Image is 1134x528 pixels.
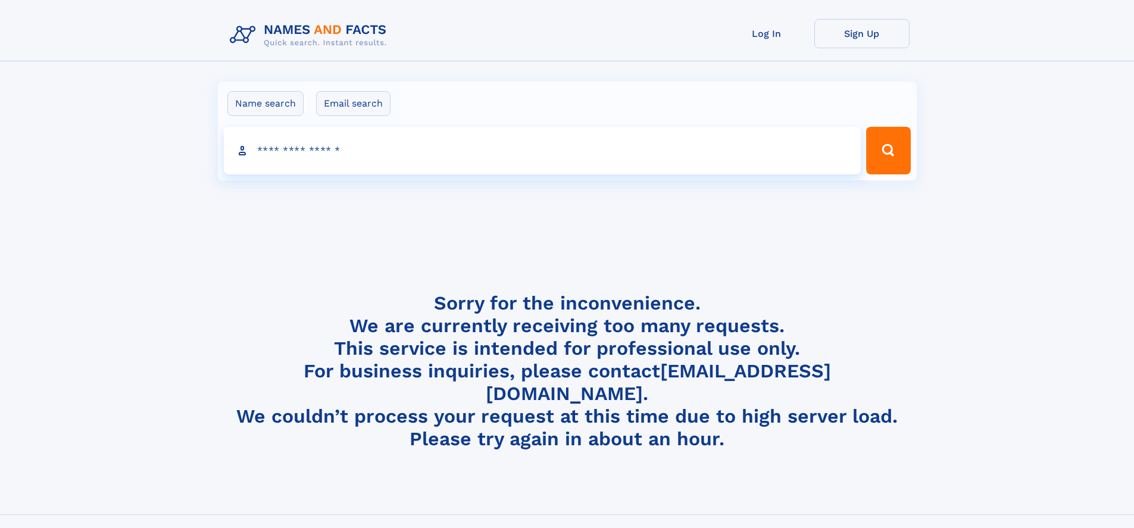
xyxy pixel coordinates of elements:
[316,91,391,116] label: Email search
[227,91,304,116] label: Name search
[814,19,910,48] a: Sign Up
[224,127,861,174] input: search input
[486,360,831,405] a: [EMAIL_ADDRESS][DOMAIN_NAME]
[225,292,910,451] h4: Sorry for the inconvenience. We are currently receiving too many requests. This service is intend...
[866,127,910,174] button: Search Button
[225,19,396,51] img: Logo Names and Facts
[719,19,814,48] a: Log In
